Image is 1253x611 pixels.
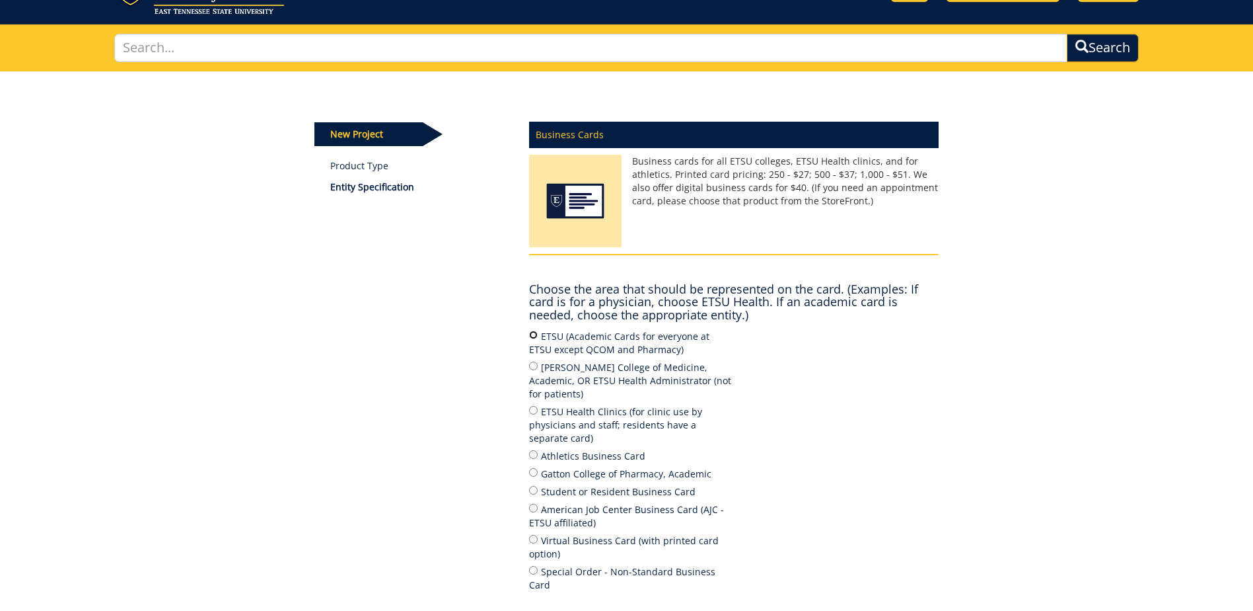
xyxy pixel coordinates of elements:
[1067,34,1139,62] button: Search
[314,122,423,146] p: New Project
[529,283,939,322] h4: Choose the area that should be represented on the card. (Examples: If card is for a physician, ch...
[529,486,538,495] input: Student or Resident Business Card
[529,484,734,499] label: Student or Resident Business Card
[330,181,509,194] p: Entity Specification
[529,331,538,339] input: ETSU (Academic Cards for everyone at ETSU except QCOM and Pharmacy)
[529,362,538,370] input: [PERSON_NAME] College of Medicine, Academic, OR ETSU Health Administrator (not for patients)
[529,564,734,592] label: Special Order - Non-Standard Business Card
[529,155,622,254] img: Business Cards
[529,504,538,512] input: American Job Center Business Card (AJC - ETSU affiliated)
[529,502,734,530] label: American Job Center Business Card (AJC - ETSU affiliated)
[529,448,734,463] label: Athletics Business Card
[529,360,734,401] label: [PERSON_NAME] College of Medicine, Academic, OR ETSU Health Administrator (not for patients)
[529,450,538,459] input: Athletics Business Card
[114,34,1067,62] input: Search...
[529,404,734,445] label: ETSU Health Clinics (for clinic use by physicians and staff; residents have a separate card)
[529,566,538,575] input: Special Order - Non-Standard Business Card
[330,159,509,173] a: Product Type
[529,122,939,148] p: Business Cards
[529,533,734,561] label: Virtual Business Card (with printed card option)
[529,329,734,356] label: ETSU (Academic Cards for everyone at ETSU except QCOM and Pharmacy)
[529,468,538,477] input: Gatton College of Pharmacy, Academic
[529,466,734,481] label: Gatton College of Pharmacy, Academic
[529,535,538,544] input: Virtual Business Card (with printed card option)
[529,155,939,208] p: Business cards for all ETSU colleges, ETSU Health clinics, and for athletics. Printed card pricin...
[529,406,538,415] input: ETSU Health Clinics (for clinic use by physicians and staff; residents have a separate card)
